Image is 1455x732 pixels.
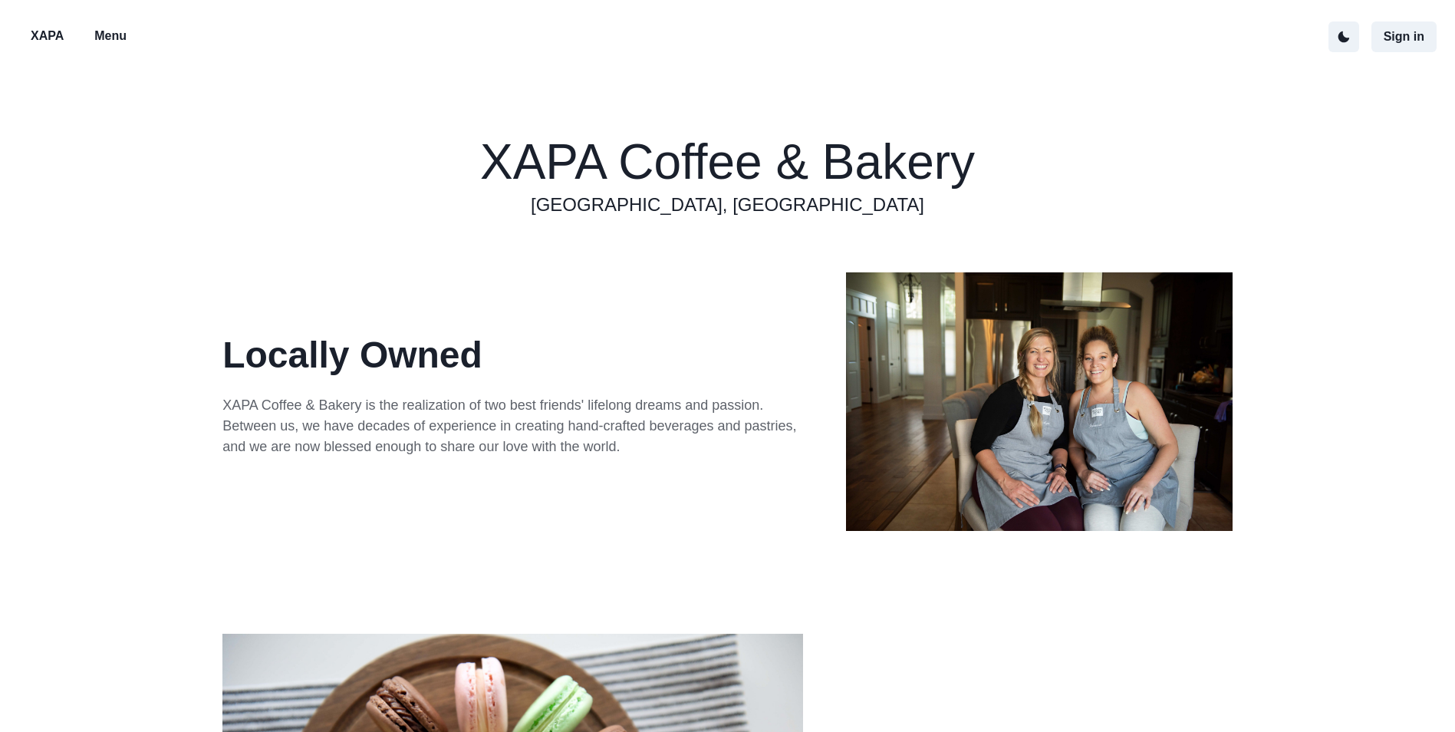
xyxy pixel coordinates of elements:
[222,395,802,457] p: XAPA Coffee & Bakery is the realization of two best friends' lifelong dreams and passion. Between...
[480,134,975,191] h1: XAPA Coffee & Bakery
[31,27,64,45] p: XAPA
[94,27,127,45] p: Menu
[531,191,924,219] a: [GEOGRAPHIC_DATA], [GEOGRAPHIC_DATA]
[1328,21,1359,52] button: active dark theme mode
[222,328,802,383] p: Locally Owned
[846,272,1233,531] img: xapa owners
[1371,21,1437,52] button: Sign in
